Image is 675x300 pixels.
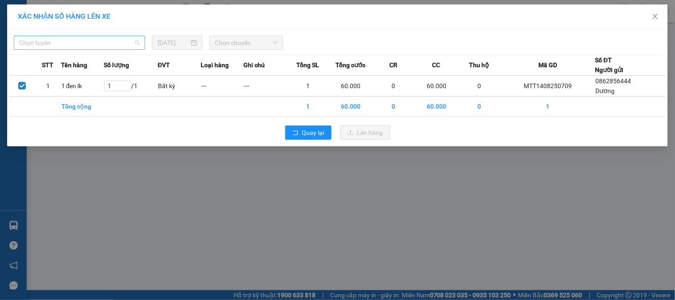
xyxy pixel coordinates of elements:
span: Quay lại [302,128,324,138]
td: 60.000 [329,97,372,117]
td: 0 [458,76,501,97]
span: close [652,13,659,20]
button: rollbackQuay lại [285,126,331,140]
span: Chọn tuyến [19,36,140,49]
td: --- [243,76,286,97]
td: 0 [372,76,415,97]
button: uploadLên hàng [340,126,390,140]
td: MTT1408250709 [501,76,595,97]
span: Dương [596,87,615,94]
td: 60.000 [329,76,372,97]
td: 1 [287,97,329,117]
span: Tổng cước [335,60,365,70]
span: 0862856444 [596,77,631,85]
td: --- [201,76,243,97]
span: Thu hộ [469,60,489,70]
td: 0 [372,97,415,117]
span: Tổng SL [296,60,319,70]
span: rollback [292,130,299,137]
td: 60.000 [415,76,458,97]
div: Số ĐT Người gửi [595,55,624,75]
span: CR [389,60,397,70]
span: Chọn chuyến [215,36,278,49]
span: Loại hàng [201,60,229,70]
span: Mã GD [538,60,557,70]
td: 0 [458,97,501,117]
td: 1 [287,76,329,97]
td: 1 [501,97,595,117]
td: 60.000 [415,97,458,117]
span: CC [432,60,441,70]
span: Ghi chú [243,60,265,70]
button: Close [643,4,668,29]
span: XÁC NHẬN SỐ HÀNG LÊN XE [18,12,110,20]
input: 14/08/2025 [158,38,189,48]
